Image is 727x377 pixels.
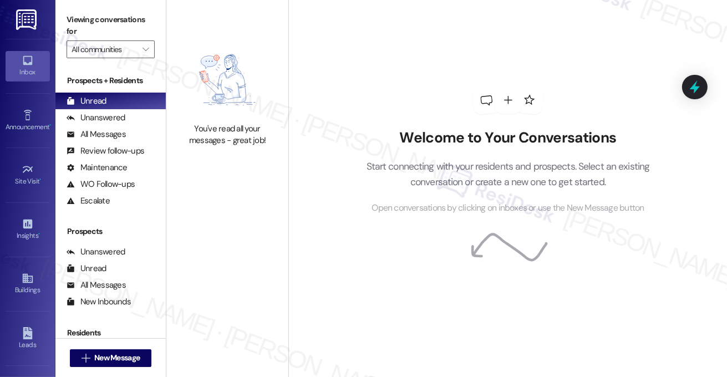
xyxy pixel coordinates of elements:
[67,162,128,174] div: Maintenance
[6,51,50,81] a: Inbox
[55,327,166,339] div: Residents
[179,123,276,147] div: You've read all your messages - great job!
[67,179,135,190] div: WO Follow-ups
[143,45,149,54] i: 
[67,95,106,107] div: Unread
[67,145,144,157] div: Review follow-ups
[6,160,50,190] a: Site Visit •
[67,263,106,274] div: Unread
[67,112,125,124] div: Unanswered
[67,129,126,140] div: All Messages
[6,215,50,244] a: Insights •
[38,230,40,238] span: •
[67,246,125,258] div: Unanswered
[372,201,644,215] span: Open conversations by clicking on inboxes or use the New Message button
[70,349,152,367] button: New Message
[40,176,42,184] span: •
[6,324,50,354] a: Leads
[67,11,155,40] label: Viewing conversations for
[82,354,90,363] i: 
[349,159,667,190] p: Start connecting with your residents and prospects. Select an existing conversation or create a n...
[72,40,137,58] input: All communities
[67,296,131,308] div: New Inbounds
[179,42,276,118] img: empty-state
[94,352,140,364] span: New Message
[49,121,51,129] span: •
[16,9,39,30] img: ResiDesk Logo
[55,226,166,237] div: Prospects
[67,279,126,291] div: All Messages
[349,129,667,147] h2: Welcome to Your Conversations
[6,269,50,299] a: Buildings
[55,75,166,86] div: Prospects + Residents
[67,195,110,207] div: Escalate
